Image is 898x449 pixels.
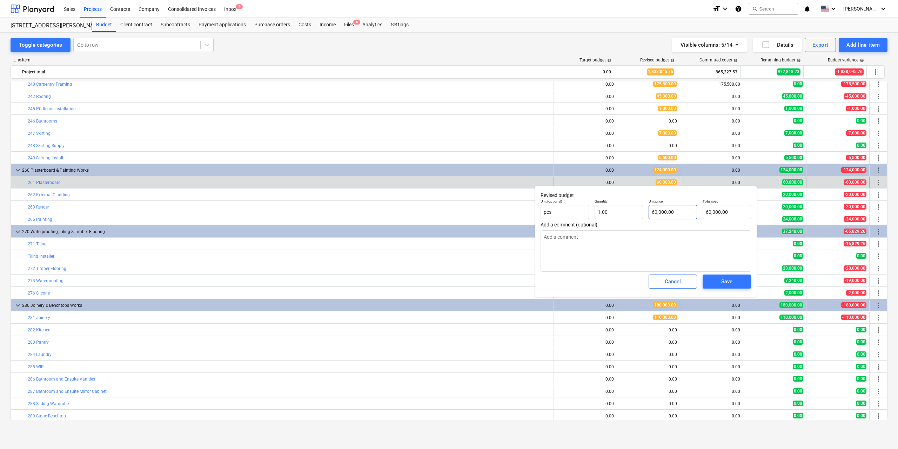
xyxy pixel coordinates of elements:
a: 281 Joinery [28,315,50,320]
a: 282 Kitchen [28,328,51,332]
span: More actions [874,326,883,334]
div: 865,227.53 [680,66,737,78]
div: 0.00 [557,168,614,173]
span: More actions [874,227,883,236]
a: 272 Timber Flooring [28,266,66,271]
a: 286 Bathroom and Ensuite Vanities [28,377,95,382]
span: 60,000.00 [656,179,677,185]
span: 0.00 [856,118,866,124]
i: format_size [712,5,721,13]
div: Remaining budget [760,58,801,62]
span: 0.00 [856,388,866,394]
div: 0.00 [669,143,677,148]
span: help [606,58,611,62]
div: 0.00 [605,401,614,406]
span: help [858,58,864,62]
span: 0.00 [856,351,866,357]
div: 0.00 [683,414,740,418]
a: Client contract [116,18,156,32]
a: Subcontracts [156,18,194,32]
a: 287 Bathroom and Ensuite Mirror Cabinet [28,389,107,394]
span: 0.00 [793,388,803,394]
div: 0.00 [669,389,677,394]
div: 0.00 [669,119,677,124]
button: Save [703,275,751,289]
div: Visible columns : 5/14 [681,40,739,49]
div: Target budget [579,58,611,62]
a: 283 Pantry [28,340,49,345]
span: 0.00 [793,253,803,259]
span: 0.00 [793,351,803,357]
div: Save [721,277,732,286]
span: 6 [353,20,360,25]
div: 0.00 [683,131,740,136]
div: 0.00 [605,131,614,136]
a: Analytics [358,18,387,32]
span: 1,000.00 [658,106,677,111]
p: Unit price [649,199,697,205]
span: 20,000.00 [782,192,803,197]
span: More actions [874,313,883,322]
a: 288 Sliding Wardrobe [28,401,69,406]
a: 289 Stone Benchtop [28,414,66,418]
span: 28,000.00 [782,265,803,271]
span: More actions [874,141,883,150]
span: help [795,58,801,62]
div: Purchase orders [250,18,294,32]
span: 0.00 [856,376,866,382]
div: 0.00 [605,106,614,111]
span: -20,000.00 [844,192,866,197]
span: More actions [874,289,883,297]
span: More actions [874,129,883,138]
span: More actions [874,375,883,383]
a: Settings [387,18,413,32]
div: 0.00 [683,143,740,148]
div: 0.00 [669,414,677,418]
span: 175,500.00 [653,81,677,87]
p: Unit (optional) [541,199,589,205]
span: More actions [874,387,883,396]
span: 0.00 [793,364,803,369]
a: 262 External Cladding [28,192,70,197]
div: 0.00 [605,156,614,160]
span: keyboard_arrow_down [14,301,22,310]
a: 242 Roofing [28,94,51,99]
span: More actions [874,400,883,408]
a: 273 Waterproofing [28,278,63,283]
button: Add line-item [839,38,887,52]
a: 246 Bathrooms [28,119,57,124]
div: Details [762,40,793,49]
div: Committed costs [699,58,738,62]
div: 280 Joinery & Benchtops Works [22,300,551,311]
span: 110,000.00 [779,315,803,320]
span: More actions [874,338,883,346]
span: 1,838,045.76 [647,68,674,75]
a: 245 PC Items Installation [28,106,76,111]
span: 124,000.00 [653,167,677,173]
div: 0.00 [605,143,614,148]
span: More actions [874,203,883,211]
span: 5,500.00 [658,155,677,160]
span: 0.00 [856,413,866,418]
a: 285 WIR [28,364,43,369]
span: More actions [874,264,883,273]
a: 263 Render [28,205,49,210]
div: 0.00 [683,119,740,124]
p: Revised budget [541,192,751,199]
div: 0.00 [683,94,740,99]
a: 247 Skirting [28,131,51,136]
i: keyboard_arrow_down [829,5,838,13]
span: 0.00 [793,339,803,345]
i: keyboard_arrow_down [721,5,729,13]
a: 248 Skirting Supply [28,143,65,148]
div: 0.00 [605,352,614,357]
span: -16,829.26 [844,241,866,246]
span: More actions [874,277,883,285]
div: 0.00 [683,401,740,406]
span: 45,000.00 [656,93,677,99]
button: Details [753,38,802,52]
div: 0.00 [683,156,740,160]
div: 0.00 [669,401,677,406]
span: 124,000.00 [779,167,803,173]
